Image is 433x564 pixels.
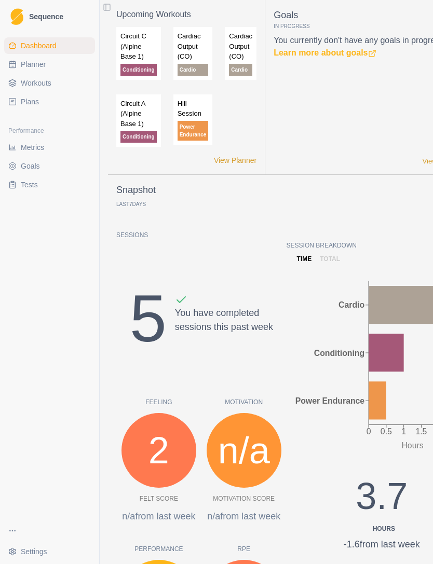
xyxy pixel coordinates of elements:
tspan: 1 [401,428,406,436]
p: Cardiac Output (CO) [178,31,209,62]
p: Hill Session [178,99,209,119]
a: LogoSequence [4,4,95,29]
tspan: Hours [401,442,423,450]
span: Metrics [21,142,44,153]
a: Learn more about goals [274,48,376,57]
img: Logo [10,8,23,25]
p: Circuit A (Alpine Base 1) [120,99,157,129]
p: n/a from last week [116,510,201,524]
p: time [297,254,312,264]
span: Planner [21,59,46,70]
div: You have completed sessions this past week [175,294,273,368]
tspan: 1.5 [415,428,427,436]
a: View Planner [214,155,256,166]
p: Circuit C (Alpine Base 1) [120,31,157,62]
p: Cardiac Output (CO) [229,31,252,62]
p: Cardio [178,64,209,76]
a: Goals [4,158,95,174]
div: 5 [130,269,167,368]
span: Tests [21,180,38,190]
a: Dashboard [4,37,95,54]
p: Motivation [201,397,287,407]
a: Planner [4,56,95,73]
a: Tests [4,176,95,193]
p: Cardio [229,64,252,76]
span: Goals [21,161,40,171]
p: Conditioning [120,64,157,76]
p: Conditioning [120,131,157,143]
p: Upcoming Workouts [116,8,256,21]
span: Workouts [21,78,51,88]
p: Power Endurance [178,121,209,141]
button: Settings [4,543,95,560]
p: Motivation Score [213,494,275,503]
a: Plans [4,93,95,110]
a: Workouts [4,75,95,91]
p: Felt Score [140,494,178,503]
p: Sessions [116,230,287,240]
p: n/a from last week [201,510,287,524]
tspan: Cardio [339,301,364,310]
p: Feeling [116,397,201,407]
span: n/a [218,422,270,478]
p: total [320,254,340,264]
span: Sequence [29,13,63,20]
span: 2 [148,422,169,478]
p: Performance [116,544,201,554]
a: Metrics [4,139,95,156]
p: Snapshot [116,183,156,197]
p: RPE [201,544,287,554]
tspan: 0.5 [381,428,392,436]
tspan: 0 [366,428,371,436]
span: Plans [21,97,39,107]
tspan: Conditioning [314,349,364,357]
p: Last Days [116,201,146,207]
span: Dashboard [21,40,57,51]
span: 7 [129,201,132,207]
tspan: Power Endurance [295,396,364,405]
div: Performance [4,122,95,139]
